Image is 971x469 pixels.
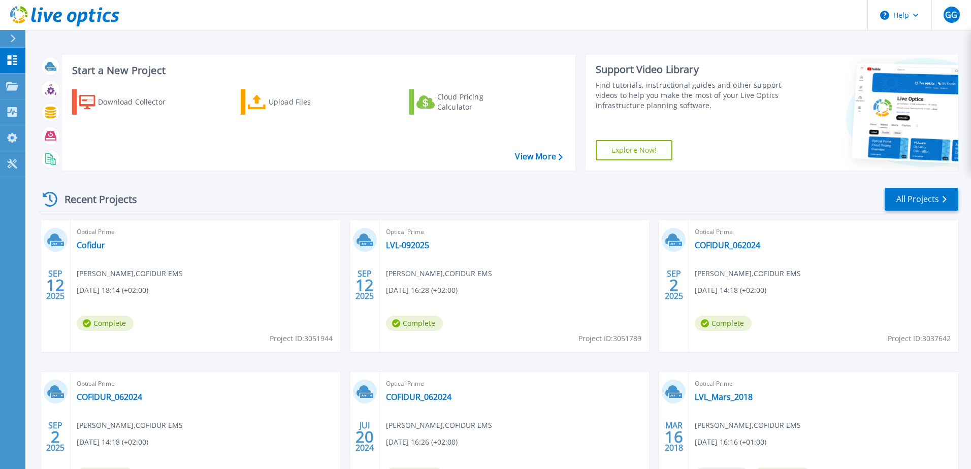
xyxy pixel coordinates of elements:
[355,432,374,441] span: 20
[77,226,334,238] span: Optical Prime
[77,437,148,448] span: [DATE] 14:18 (+02:00)
[72,89,185,115] a: Download Collector
[695,420,801,431] span: [PERSON_NAME] , COFIDUR EMS
[386,392,451,402] a: COFIDUR_062024
[77,316,134,331] span: Complete
[695,226,952,238] span: Optical Prime
[437,92,519,112] div: Cloud Pricing Calculator
[695,378,952,389] span: Optical Prime
[77,392,142,402] a: COFIDUR_062024
[355,281,374,289] span: 12
[665,432,683,441] span: 16
[77,285,148,296] span: [DATE] 18:14 (+02:00)
[241,89,354,115] a: Upload Files
[77,420,183,431] span: [PERSON_NAME] , COFIDUR EMS
[270,333,333,344] span: Project ID: 3051944
[409,89,523,115] a: Cloud Pricing Calculator
[596,140,673,160] a: Explore Now!
[888,333,951,344] span: Project ID: 3037642
[386,378,643,389] span: Optical Prime
[596,63,786,76] div: Support Video Library
[386,316,443,331] span: Complete
[664,266,684,304] div: SEP 2025
[46,266,65,304] div: SEP 2025
[695,285,766,296] span: [DATE] 14:18 (+02:00)
[945,11,957,19] span: GG
[578,333,641,344] span: Project ID: 3051789
[77,240,105,250] a: Cofidur
[51,432,60,441] span: 2
[669,281,678,289] span: 2
[695,437,766,448] span: [DATE] 16:16 (+01:00)
[77,268,183,279] span: [PERSON_NAME] , COFIDUR EMS
[355,266,374,304] div: SEP 2025
[72,65,562,76] h3: Start a New Project
[386,285,458,296] span: [DATE] 16:28 (+02:00)
[596,80,786,111] div: Find tutorials, instructional guides and other support videos to help you make the most of your L...
[386,226,643,238] span: Optical Prime
[386,240,429,250] a: LVL-092025
[386,437,458,448] span: [DATE] 16:26 (+02:00)
[386,268,492,279] span: [PERSON_NAME] , COFIDUR EMS
[515,152,562,161] a: View More
[46,418,65,455] div: SEP 2025
[695,240,760,250] a: COFIDUR_062024
[695,268,801,279] span: [PERSON_NAME] , COFIDUR EMS
[386,420,492,431] span: [PERSON_NAME] , COFIDUR EMS
[46,281,64,289] span: 12
[664,418,684,455] div: MAR 2018
[269,92,350,112] div: Upload Files
[355,418,374,455] div: JUI 2024
[695,392,753,402] a: LVL_Mars_2018
[77,378,334,389] span: Optical Prime
[39,187,151,212] div: Recent Projects
[885,188,958,211] a: All Projects
[98,92,179,112] div: Download Collector
[695,316,752,331] span: Complete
